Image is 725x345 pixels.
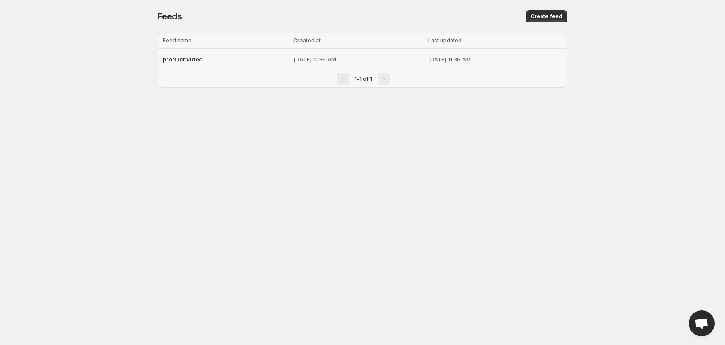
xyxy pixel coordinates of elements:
[293,37,321,44] span: Created at
[526,10,567,22] button: Create feed
[355,76,372,82] span: 1-1 of 1
[293,55,423,64] p: [DATE] 11:36 AM
[163,37,192,44] span: Feed name
[531,13,562,20] span: Create feed
[689,310,715,336] div: Open chat
[163,56,202,63] span: product video
[158,11,182,22] span: Feeds
[158,70,567,87] nav: Pagination
[428,37,462,44] span: Last updated
[428,55,562,64] p: [DATE] 11:36 AM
